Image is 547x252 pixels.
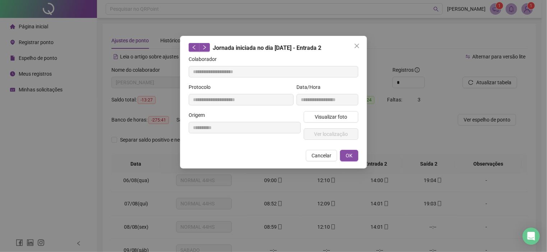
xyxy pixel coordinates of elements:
span: Cancelar [312,152,331,160]
button: Visualizar foto [304,111,358,123]
button: Cancelar [306,150,337,161]
label: Data/Hora [297,83,325,91]
label: Origem [189,111,210,119]
span: Visualizar foto [315,113,347,121]
button: OK [340,150,358,161]
button: Ver localização [304,128,358,140]
label: Colaborador [189,55,221,63]
button: Close [351,40,363,52]
span: left [192,45,197,50]
span: OK [346,152,353,160]
span: close [354,43,360,49]
span: right [202,45,207,50]
label: Protocolo [189,83,215,91]
button: right [199,43,210,52]
div: Jornada iniciada no dia [DATE] - Entrada 2 [189,43,358,52]
button: left [189,43,199,52]
div: Open Intercom Messenger [523,228,540,245]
